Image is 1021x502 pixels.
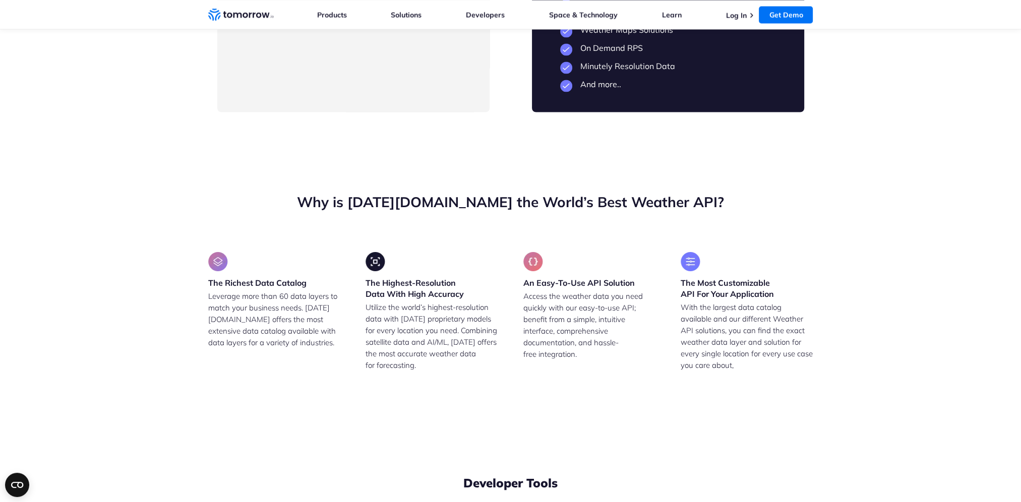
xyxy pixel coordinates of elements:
[217,475,804,491] h2: Developer Tools
[208,277,307,288] h3: The Richest Data Catalog
[523,277,635,288] h3: An Easy-To-Use API Solution
[208,290,341,348] p: Leverage more than 60 data layers to match your business needs. [DATE][DOMAIN_NAME] offers the mo...
[523,290,656,360] p: Access the weather data you need quickly with our easy-to-use API; benefit from a simple, intuiti...
[681,277,813,299] h3: The Most Customizable API For Your Application
[759,6,813,23] a: Get Demo
[726,11,746,20] a: Log In
[5,473,29,497] button: Open CMP widget
[208,7,274,22] a: Home link
[391,10,422,19] a: Solutions
[366,301,498,394] p: Utilize the world’s highest-resolution data with [DATE] proprietary models for every location you...
[560,79,776,89] li: And more..
[662,10,682,19] a: Learn
[560,61,776,71] li: Minutely Resolution Data
[366,277,498,299] h3: The Highest-Resolution Data With High Accuracy
[208,193,813,212] h2: Why is [DATE][DOMAIN_NAME] the World’s Best Weather API?
[549,10,618,19] a: Space & Technology
[466,10,505,19] a: Developers
[560,43,776,53] li: On Demand RPS
[317,10,347,19] a: Products
[681,301,813,371] p: With the largest data catalog available and our different Weather API solutions, you can find the...
[560,25,776,35] li: Weather Maps Solutions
